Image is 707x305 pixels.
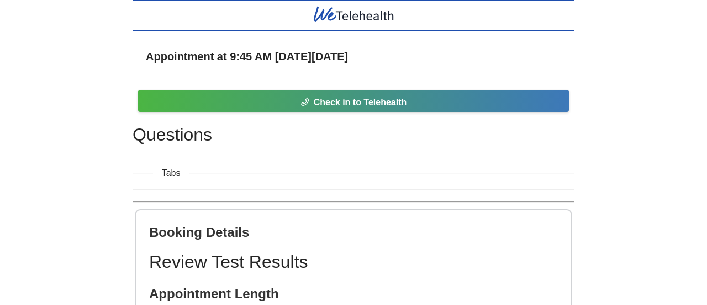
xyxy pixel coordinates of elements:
h2: Booking Details [149,224,558,241]
span: Tabs [153,166,189,180]
h2: Appointment Length [149,285,558,302]
img: WeTelehealth [312,5,395,23]
span: Check in to Telehealth [314,95,407,109]
button: phoneCheck in to Telehealth [138,90,569,112]
span: phone [300,97,309,108]
h1: Questions [133,121,574,148]
h1: Review Test Results [149,248,558,276]
span: Appointment at 9:45 AM on Thu 16 Oct [146,48,348,65]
